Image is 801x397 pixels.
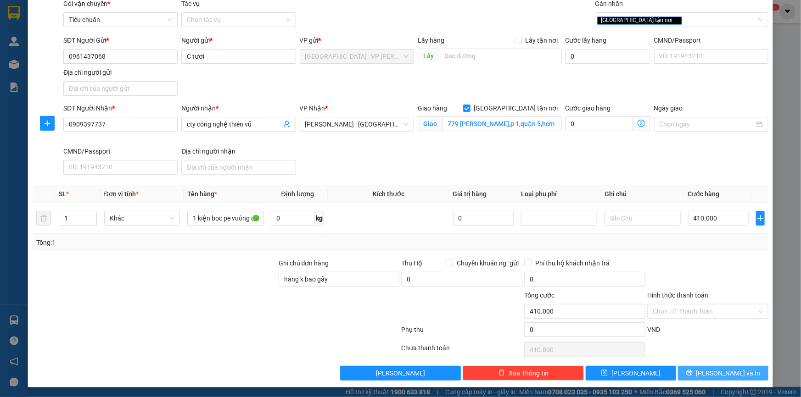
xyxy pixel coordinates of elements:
div: Tổng: 1 [36,237,309,248]
label: Cước lấy hàng [566,37,607,44]
input: Ghi chú đơn hàng [279,272,400,287]
div: Người gửi [181,35,296,45]
input: Cước giao hàng [566,116,633,131]
button: printer[PERSON_NAME] và In [678,366,768,380]
span: Tiêu chuẩn [69,13,172,27]
div: CMND/Passport [63,146,178,156]
label: Hình thức thanh toán [647,292,708,299]
button: plus [756,211,765,226]
span: Kích thước [373,190,404,198]
input: VD: Bàn, Ghế [187,211,263,226]
button: delete [36,211,51,226]
button: [PERSON_NAME] [340,366,461,380]
input: Dọc đường [439,49,562,63]
div: Người nhận [181,103,296,113]
div: SĐT Người Gửi [63,35,178,45]
div: Chưa thanh toán [401,343,524,359]
div: VP gửi [300,35,414,45]
span: plus [756,215,764,222]
div: Phụ thu [401,325,524,341]
span: Hồ Chí Minh : Kho Quận 12 [305,117,409,131]
button: plus [40,116,55,131]
span: kg [315,211,324,226]
div: Địa chỉ người nhận [181,146,296,156]
span: Xóa Thông tin [509,368,549,378]
button: deleteXóa Thông tin [463,366,584,380]
span: [PERSON_NAME] [376,368,425,378]
span: [PERSON_NAME] và In [696,368,761,378]
span: Hà Nội : VP Hoàng Mai [305,50,409,63]
span: close [674,18,678,22]
input: Địa chỉ của người gửi [63,81,178,96]
span: printer [686,369,693,377]
span: [GEOGRAPHIC_DATA] tận nơi [471,103,562,113]
span: Cước hàng [688,190,720,198]
span: Lấy [418,49,439,63]
label: Ngày giao [654,105,683,112]
span: Lấy tận nơi [522,35,562,45]
span: plus [40,120,54,127]
span: VND [647,326,660,333]
div: CMND/Passport [654,35,768,45]
span: Giao hàng [418,105,447,112]
span: Phí thu hộ khách nhận trả [532,258,613,268]
input: Ngày giao [660,119,755,129]
input: 0 [453,211,514,226]
span: save [601,369,608,377]
span: Giá trị hàng [453,190,487,198]
span: Thu Hộ [401,259,422,267]
input: Cước lấy hàng [566,49,650,64]
span: VP Nhận [300,105,325,112]
label: Cước giao hàng [566,105,611,112]
th: Ghi chú [601,185,684,203]
input: Địa chỉ của người nhận [181,160,296,175]
span: Khác [110,211,175,225]
span: Tổng cước [524,292,555,299]
span: delete [499,369,505,377]
input: Ghi Chú [605,211,681,226]
span: Đơn vị tính [104,190,139,198]
span: Giao [418,116,442,131]
span: [PERSON_NAME] [611,368,661,378]
div: SĐT Người Nhận [63,103,178,113]
span: [GEOGRAPHIC_DATA] tận nơi [597,17,682,25]
input: Giao tận nơi [442,116,562,131]
span: Lấy hàng [418,37,444,44]
div: Địa chỉ người gửi [63,67,178,77]
button: save[PERSON_NAME] [586,366,676,380]
span: Chuyển khoản ng. gửi [453,258,522,268]
span: Tên hàng [187,190,217,198]
label: Ghi chú đơn hàng [279,259,329,267]
span: dollar-circle [638,120,645,127]
span: Định lượng [281,190,314,198]
span: user-add [283,121,291,128]
th: Loại phụ phí [517,185,601,203]
span: SL [59,190,66,198]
